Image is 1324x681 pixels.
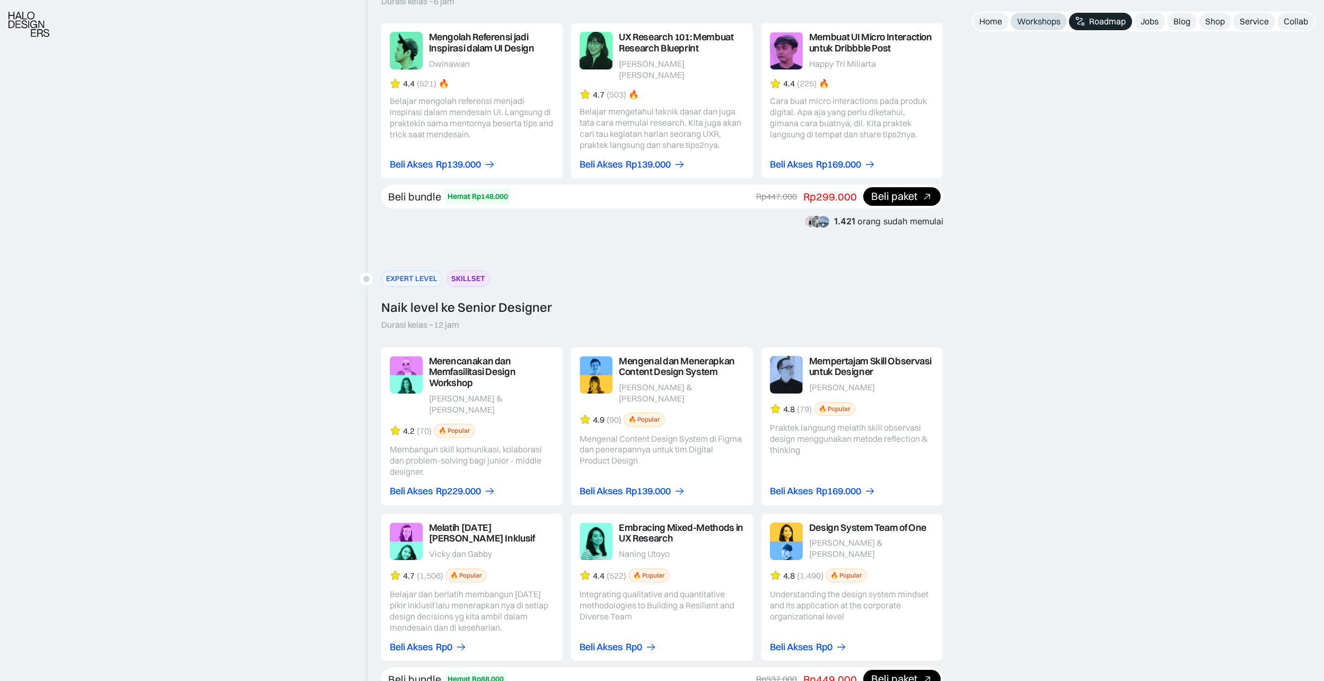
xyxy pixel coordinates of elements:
div: Beli Akses [390,642,433,653]
button: Clip a bookmark [31,67,194,84]
a: Beli AksesRp139.000 [390,159,495,170]
a: Beli bundleHemat Rp148.000Rp447.000Rp299.000Beli paket [381,185,943,208]
a: Beli AksesRp0 [770,642,847,653]
span: Clip a bookmark [48,72,96,80]
div: Rp0 [436,642,452,653]
a: Beli AksesRp229.000 [390,486,495,497]
div: Rp169.000 [816,486,861,497]
div: Roadmap [1089,16,1126,27]
div: Beli Akses [580,642,622,653]
div: Rp447.000 [756,191,797,202]
a: Collab [1277,13,1314,30]
div: Rp169.000 [816,159,861,170]
div: orang sudah memulai [834,216,943,226]
div: Rp299.000 [803,190,857,204]
div: Workshops [1017,16,1060,27]
div: Rp139.000 [626,486,671,497]
div: Rp139.000 [626,159,671,170]
div: Home [979,16,1002,27]
div: Rp139.000 [436,159,481,170]
div: Durasi kelas ~12 jam [381,319,459,330]
div: Jobs [1141,16,1159,27]
div: Service [1240,16,1269,27]
span: Clear all and close [128,133,186,145]
div: Beli Akses [390,159,433,170]
div: Beli Akses [580,159,622,170]
span: Inbox Panel [43,626,79,639]
div: Collab [1284,16,1308,27]
span: xTiles [50,14,69,23]
a: Beli AksesRp169.000 [770,159,875,170]
a: Blog [1167,13,1197,30]
div: Beli Akses [770,642,813,653]
div: Beli Akses [390,486,433,497]
div: Beli paket [871,191,917,202]
div: Beli bundle [388,190,441,204]
a: Service [1233,13,1275,30]
div: Beli Akses [770,486,813,497]
button: Clip a block [31,101,194,118]
div: Hemat Rp148.000 [448,191,508,202]
div: Rp229.000 [436,486,481,497]
input: Untitled [27,46,198,67]
div: Naik level ke Senior Designer [381,300,552,315]
div: Beli Akses [770,159,813,170]
a: Roadmap [1069,13,1132,30]
div: Rp0 [626,642,642,653]
a: Beli AksesRp139.000 [580,159,685,170]
div: Rp0 [816,642,832,653]
a: Workshops [1011,13,1067,30]
a: Beli AksesRp139.000 [580,486,685,497]
button: Clip a selection (Select text first) [31,84,194,101]
span: 1.421 [834,216,855,226]
div: SKILLSET [451,273,485,284]
div: Blog [1173,16,1190,27]
span: Clip a selection (Select text first) [48,89,142,97]
a: Beli AksesRp0 [390,642,467,653]
div: Shop [1205,16,1225,27]
a: Jobs [1134,13,1165,30]
div: EXPERT LEVEL [386,273,437,284]
div: Beli Akses [580,486,622,497]
div: Destination [27,612,192,624]
a: Home [973,13,1009,30]
a: Beli AksesRp0 [580,642,656,653]
a: Beli AksesRp169.000 [770,486,875,497]
a: Shop [1199,13,1231,30]
span: Clip a block [48,106,83,114]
